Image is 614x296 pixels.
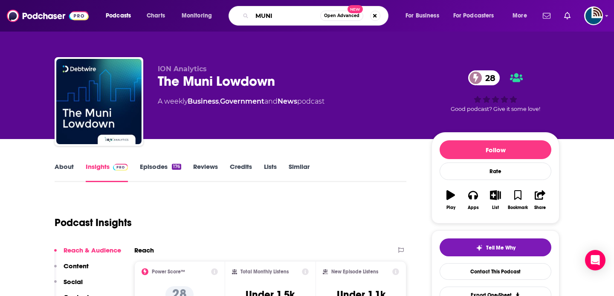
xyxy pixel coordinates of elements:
[172,164,181,170] div: 176
[400,9,450,23] button: open menu
[585,250,605,270] div: Open Intercom Messenger
[182,10,212,22] span: Monitoring
[348,5,363,13] span: New
[440,163,551,180] div: Rate
[54,262,89,278] button: Content
[7,8,89,24] img: Podchaser - Follow, Share and Rate Podcasts
[100,9,142,23] button: open menu
[147,10,165,22] span: Charts
[240,269,289,275] h2: Total Monthly Listens
[176,9,223,23] button: open menu
[561,9,574,23] a: Show notifications dropdown
[584,6,603,25] img: User Profile
[584,6,603,25] span: Logged in as tdunyak
[54,246,121,262] button: Reach & Audience
[453,10,494,22] span: For Podcasters
[55,216,132,229] h1: Podcast Insights
[158,96,324,107] div: A weekly podcast
[539,9,554,23] a: Show notifications dropdown
[529,185,551,215] button: Share
[513,10,527,22] span: More
[278,97,297,105] a: News
[486,244,516,251] span: Tell Me Why
[230,163,252,182] a: Credits
[64,278,83,286] p: Social
[432,65,559,118] div: 28Good podcast? Give it some love!
[462,185,484,215] button: Apps
[320,11,363,21] button: Open AdvancedNew
[507,185,529,215] button: Bookmark
[446,205,455,210] div: Play
[55,163,74,182] a: About
[54,278,83,293] button: Social
[56,59,142,144] img: The Muni Lowdown
[468,70,500,85] a: 28
[106,10,131,22] span: Podcasts
[508,205,528,210] div: Bookmark
[113,164,128,171] img: Podchaser Pro
[324,14,359,18] span: Open Advanced
[237,6,397,26] div: Search podcasts, credits, & more...
[193,163,218,182] a: Reviews
[440,185,462,215] button: Play
[448,9,507,23] button: open menu
[405,10,439,22] span: For Business
[440,140,551,159] button: Follow
[264,97,278,105] span: and
[134,246,154,254] h2: Reach
[507,9,538,23] button: open menu
[141,9,170,23] a: Charts
[219,97,220,105] span: ,
[331,269,378,275] h2: New Episode Listens
[64,246,121,254] p: Reach & Audience
[220,97,264,105] a: Government
[484,185,507,215] button: List
[492,205,499,210] div: List
[140,163,181,182] a: Episodes176
[584,6,603,25] button: Show profile menu
[468,205,479,210] div: Apps
[252,9,320,23] input: Search podcasts, credits, & more...
[86,163,128,182] a: InsightsPodchaser Pro
[158,65,207,73] span: ION Analytics
[188,97,219,105] a: Business
[476,244,483,251] img: tell me why sparkle
[440,238,551,256] button: tell me why sparkleTell Me Why
[534,205,546,210] div: Share
[289,163,310,182] a: Similar
[477,70,500,85] span: 28
[451,106,540,112] span: Good podcast? Give it some love!
[264,163,277,182] a: Lists
[152,269,185,275] h2: Power Score™
[440,263,551,280] a: Contact This Podcast
[64,262,89,270] p: Content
